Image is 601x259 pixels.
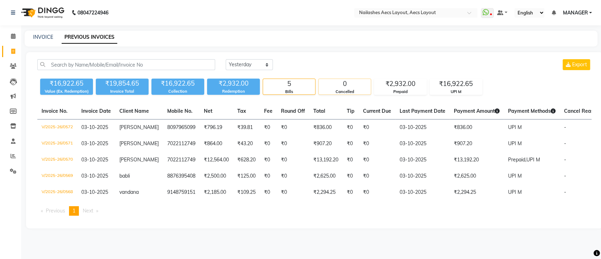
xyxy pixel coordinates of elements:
img: logo [18,3,66,23]
td: ₹2,625.00 [450,168,504,184]
td: ₹0 [260,136,277,152]
td: ₹2,294.25 [309,184,343,201]
div: ₹16,922.65 [151,79,204,88]
button: Export [563,59,590,70]
td: ₹0 [277,136,309,152]
td: ₹0 [359,119,395,136]
td: ₹0 [343,168,359,184]
td: ₹907.20 [309,136,343,152]
span: [PERSON_NAME] [119,140,159,147]
div: Value (Ex. Redemption) [40,88,93,94]
span: UPI M [508,124,522,130]
td: V/2025-26/0570 [37,152,77,168]
span: 03-10-2025 [81,173,108,179]
span: UPI M [508,189,522,195]
td: 7022112749 [163,152,200,168]
div: 5 [263,79,315,89]
div: Bills [263,89,315,95]
div: Cancelled [319,89,371,95]
td: ₹109.25 [233,184,260,201]
div: UPI M [430,89,482,95]
span: Client Name [119,108,149,114]
td: ₹0 [277,168,309,184]
a: INVOICE [33,34,53,40]
span: [PERSON_NAME] [119,124,159,130]
td: 03-10-2025 [395,184,450,201]
td: ₹0 [260,152,277,168]
td: V/2025-26/0572 [37,119,77,136]
td: ₹0 [260,119,277,136]
td: 8097965099 [163,119,200,136]
div: Collection [151,88,204,94]
span: 03-10-2025 [81,140,108,147]
span: - [564,173,566,179]
b: 08047224946 [77,3,108,23]
span: - [564,189,566,195]
td: ₹39.81 [233,119,260,136]
td: ₹628.20 [233,152,260,168]
td: ₹0 [277,119,309,136]
span: UPI M [508,140,522,147]
td: 9148759151 [163,184,200,201]
td: ₹0 [260,184,277,201]
span: UPI M [508,173,522,179]
td: 03-10-2025 [395,152,450,168]
span: UPI M [526,156,540,163]
td: ₹0 [359,152,395,168]
td: ₹836.00 [309,119,343,136]
span: babli [119,173,130,179]
a: PREVIOUS INVOICES [62,31,117,44]
td: ₹864.00 [200,136,233,152]
td: ₹0 [343,184,359,201]
div: ₹2,932.00 [207,79,260,88]
span: 1 [73,208,75,214]
span: Prepaid, [508,156,526,163]
td: ₹12,564.00 [200,152,233,168]
td: ₹907.20 [450,136,504,152]
div: Redemption [207,88,260,94]
td: ₹0 [343,136,359,152]
td: ₹0 [359,184,395,201]
div: ₹2,932.00 [374,79,426,89]
span: Previous [46,208,65,214]
span: Round Off [281,108,305,114]
span: - [564,140,566,147]
span: Tax [237,108,246,114]
nav: Pagination [37,206,591,216]
td: ₹13,192.20 [450,152,504,168]
div: ₹16,922.65 [430,79,482,89]
div: Invoice Total [96,88,149,94]
td: ₹2,185.00 [200,184,233,201]
input: Search by Name/Mobile/Email/Invoice No [37,59,215,70]
td: ₹836.00 [450,119,504,136]
td: ₹0 [359,168,395,184]
td: ₹2,500.00 [200,168,233,184]
td: ₹0 [343,152,359,168]
span: [PERSON_NAME] [119,156,159,163]
td: ₹0 [343,119,359,136]
span: Tip [347,108,355,114]
span: Next [83,208,93,214]
td: 8876395408 [163,168,200,184]
div: ₹16,922.65 [40,79,93,88]
span: Payment Methods [508,108,556,114]
td: ₹796.19 [200,119,233,136]
td: ₹0 [277,152,309,168]
td: ₹13,192.20 [309,152,343,168]
span: Export [572,61,587,68]
td: 03-10-2025 [395,136,450,152]
td: 7022112749 [163,136,200,152]
td: ₹43.20 [233,136,260,152]
span: 03-10-2025 [81,156,108,163]
div: 0 [319,79,371,89]
td: ₹2,294.25 [450,184,504,201]
td: V/2025-26/0568 [37,184,77,201]
span: vandana [119,189,139,195]
span: Cancel Reason [564,108,599,114]
td: ₹2,625.00 [309,168,343,184]
span: Current Due [363,108,391,114]
span: Total [313,108,325,114]
div: ₹19,854.65 [96,79,149,88]
span: 03-10-2025 [81,124,108,130]
span: Net [204,108,212,114]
